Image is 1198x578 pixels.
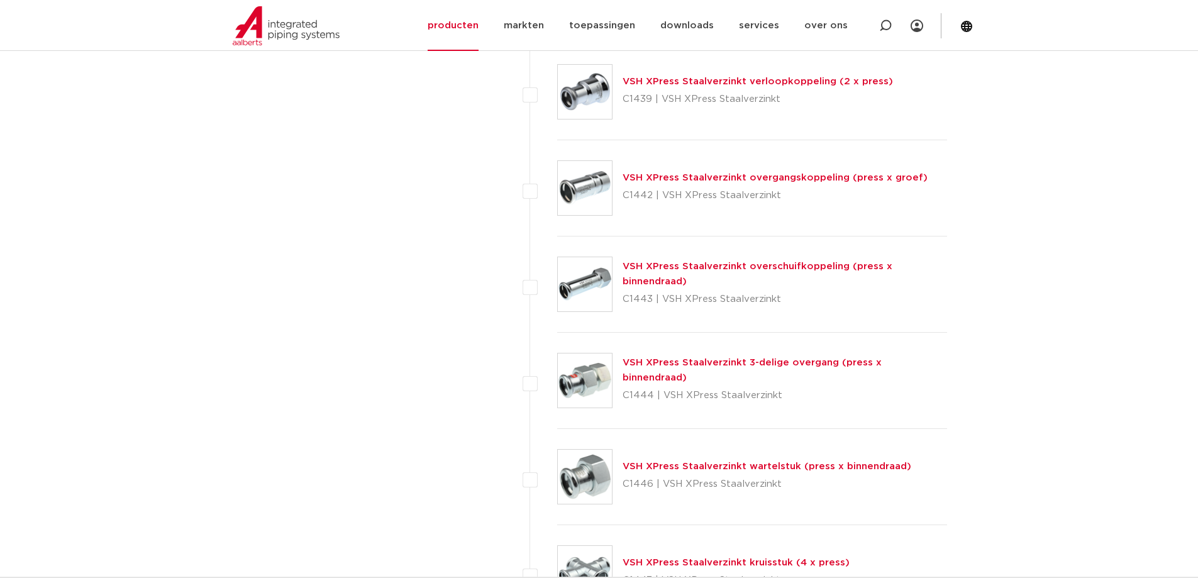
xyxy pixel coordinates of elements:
p: C1442 | VSH XPress Staalverzinkt [623,186,928,206]
p: C1446 | VSH XPress Staalverzinkt [623,474,911,494]
img: Thumbnail for VSH XPress Staalverzinkt verloopkoppeling (2 x press) [558,65,612,119]
p: C1439 | VSH XPress Staalverzinkt [623,89,893,109]
a: VSH XPress Staalverzinkt kruisstuk (4 x press) [623,558,850,567]
p: C1443 | VSH XPress Staalverzinkt [623,289,948,309]
a: VSH XPress Staalverzinkt wartelstuk (press x binnendraad) [623,462,911,471]
a: VSH XPress Staalverzinkt overschuifkoppeling (press x binnendraad) [623,262,892,286]
img: Thumbnail for VSH XPress Staalverzinkt wartelstuk (press x binnendraad) [558,450,612,504]
img: Thumbnail for VSH XPress Staalverzinkt overgangskoppeling (press x groef) [558,161,612,215]
a: VSH XPress Staalverzinkt 3-delige overgang (press x binnendraad) [623,358,882,382]
img: Thumbnail for VSH XPress Staalverzinkt 3-delige overgang (press x binnendraad) [558,353,612,408]
a: VSH XPress Staalverzinkt overgangskoppeling (press x groef) [623,173,928,182]
p: C1444 | VSH XPress Staalverzinkt [623,386,948,406]
a: VSH XPress Staalverzinkt verloopkoppeling (2 x press) [623,77,893,86]
img: Thumbnail for VSH XPress Staalverzinkt overschuifkoppeling (press x binnendraad) [558,257,612,311]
